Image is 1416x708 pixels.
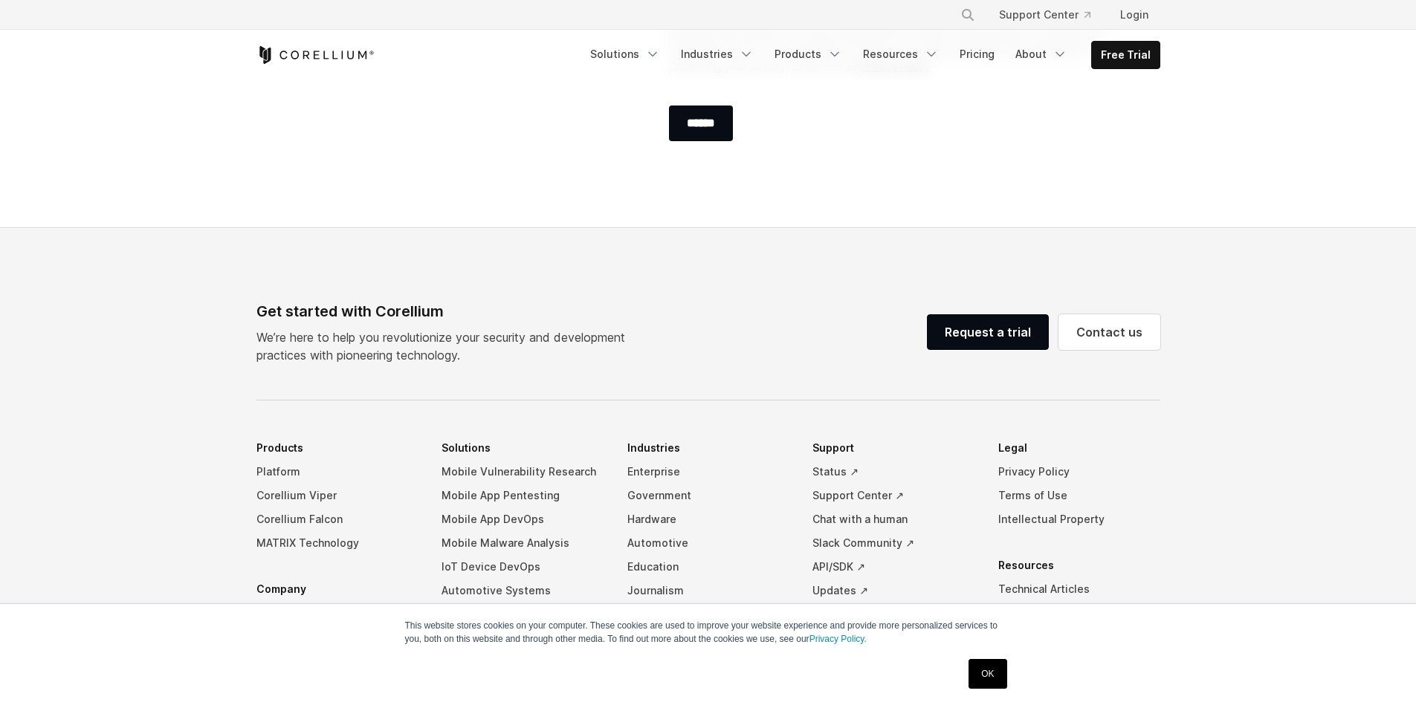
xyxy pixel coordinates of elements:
button: Search [954,1,981,28]
a: API/SDK ↗ [812,555,974,579]
a: Support Center ↗ [812,484,974,507]
a: Pricing [951,41,1003,68]
a: Login [1108,1,1160,28]
a: Privacy Policy [998,460,1160,484]
a: Corellium Viper [256,484,418,507]
a: Mobile App Pentesting [442,484,604,507]
a: Request a trial [927,314,1049,350]
a: Products [766,41,851,68]
a: Resources [854,41,948,68]
a: About [1006,41,1076,68]
a: Technical Articles [998,577,1160,601]
div: Navigation Menu [581,41,1160,69]
a: Government [627,484,789,507]
div: Get started with Corellium [256,300,637,322]
a: Solutions [581,41,669,68]
div: Navigation Menu [943,1,1160,28]
a: Corellium Home [256,46,375,64]
a: Enterprise [627,460,789,484]
p: We’re here to help you revolutionize your security and development practices with pioneering tech... [256,328,637,364]
a: Corellium Falcon [256,507,418,531]
a: Hardware [627,507,789,531]
a: Contact us [1058,314,1160,350]
a: About [256,601,418,625]
a: Free Trial [1092,42,1160,68]
a: Webinars & Events [998,601,1160,625]
a: Updates ↗ [812,579,974,603]
a: Privacy Policy. [809,634,867,644]
a: IoT Device DevOps [442,555,604,579]
a: Chat with a human [812,507,974,531]
a: Support Center [987,1,1102,28]
a: Mobile App DevOps [442,507,604,531]
a: Automotive [627,531,789,555]
a: Intellectual Property [998,507,1160,531]
a: OK [969,659,1006,689]
a: Platform [256,460,418,484]
a: Industries [672,41,763,68]
a: Slack Community ↗ [812,531,974,555]
a: Journalism [627,579,789,603]
a: Mobile Vulnerability Research [442,460,604,484]
a: Mobile Malware Analysis [442,531,604,555]
p: This website stores cookies on your computer. These cookies are used to improve your website expe... [405,619,1012,646]
a: MATRIX Technology [256,531,418,555]
a: Automotive Systems [442,579,604,603]
a: Education [627,555,789,579]
a: Terms of Use [998,484,1160,507]
a: Status ↗ [812,460,974,484]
